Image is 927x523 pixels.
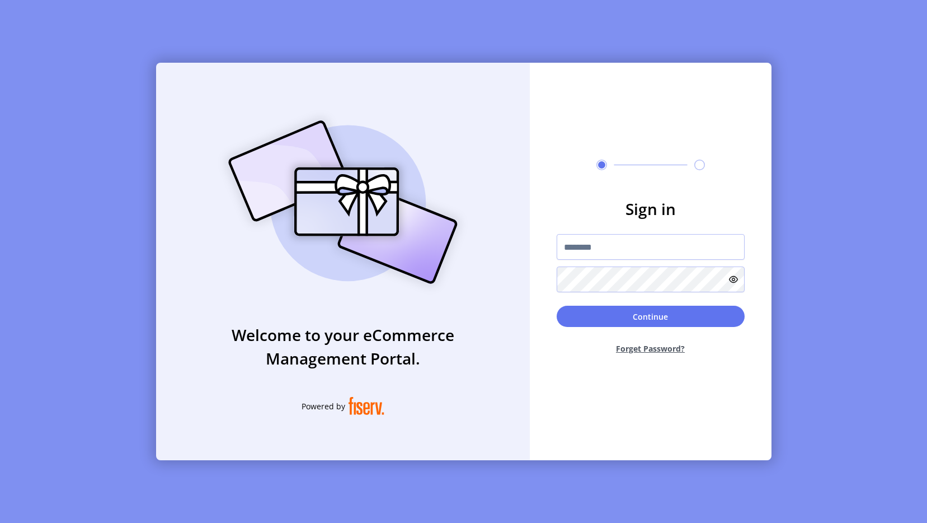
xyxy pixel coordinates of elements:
[557,306,745,327] button: Continue
[156,323,530,370] h3: Welcome to your eCommerce Management Portal.
[557,197,745,221] h3: Sign in
[302,400,345,412] span: Powered by
[557,334,745,363] button: Forget Password?
[211,108,474,296] img: card_Illustration.svg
